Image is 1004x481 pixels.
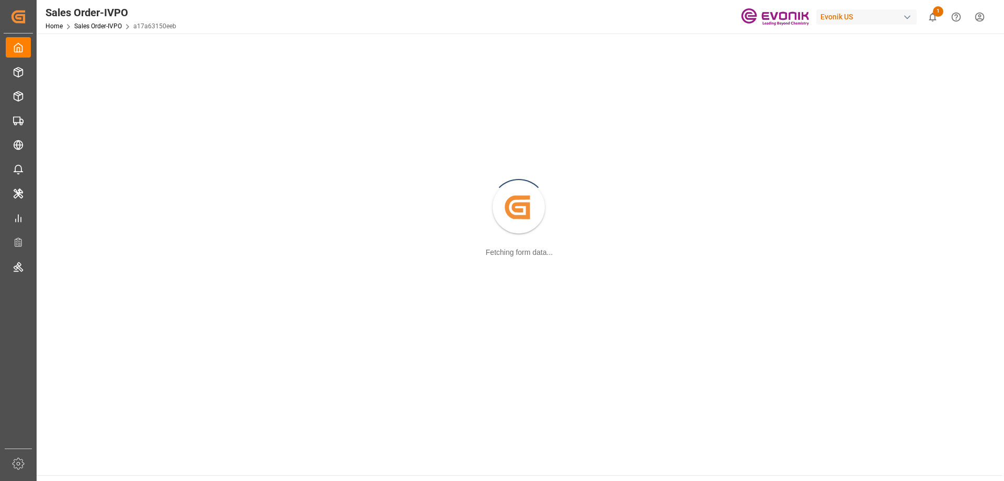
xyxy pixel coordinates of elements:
[45,5,176,20] div: Sales Order-IVPO
[921,5,944,29] button: show 1 new notifications
[816,7,921,27] button: Evonik US
[741,8,809,26] img: Evonik-brand-mark-Deep-Purple-RGB.jpeg_1700498283.jpeg
[74,23,122,30] a: Sales Order-IVPO
[45,23,63,30] a: Home
[933,6,943,17] span: 1
[816,9,917,25] div: Evonik US
[944,5,968,29] button: Help Center
[486,247,553,258] div: Fetching form data...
